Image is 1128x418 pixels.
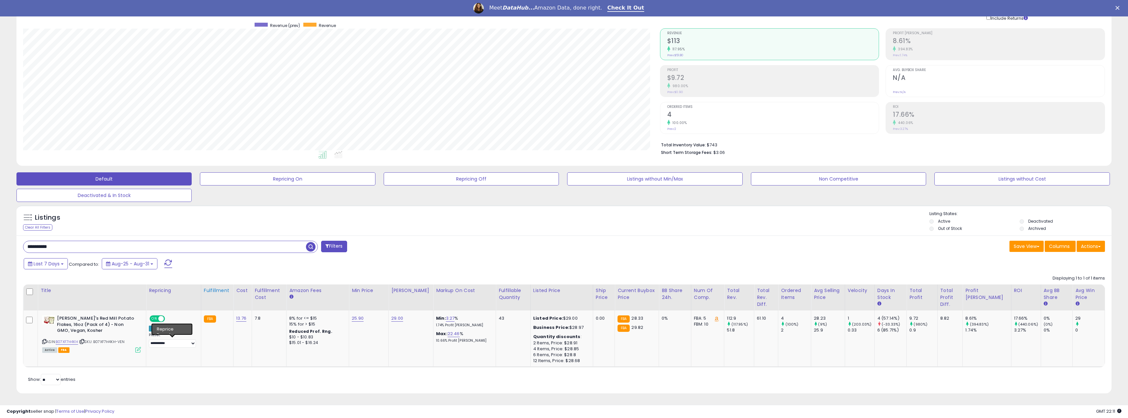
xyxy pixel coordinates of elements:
small: Prev: 3.27% [893,127,908,131]
div: Total Profit Diff. [940,287,960,308]
small: (117.95%) [731,322,748,327]
small: Prev: N/A [893,90,906,94]
span: Aug-25 - Aug-31 [112,260,149,267]
a: 13.76 [236,315,246,322]
button: Default [16,172,192,185]
span: Last 7 Days [34,260,60,267]
div: 0.33 [848,327,874,333]
small: (203.03%) [852,322,871,327]
small: Prev: $0.90 [667,90,683,94]
div: 112.9 [727,315,754,321]
h2: 8.61% [893,37,1105,46]
div: Current Buybox Price [618,287,656,301]
div: ASIN: [42,315,141,352]
span: 2025-09-9 22:11 GMT [1096,408,1121,414]
div: $28.97 [533,325,588,331]
span: ON [150,316,158,322]
button: Columns [1045,241,1076,252]
div: 0.9 [909,327,937,333]
a: Check It Out [607,5,644,12]
div: 29 [1075,315,1105,321]
span: Revenue [667,32,879,35]
button: Repricing On [200,172,375,185]
div: 0% [662,315,686,321]
span: Columns [1049,243,1070,250]
div: Fulfillment Cost [255,287,284,301]
small: (-33.33%) [882,322,900,327]
b: Quantity discounts [533,333,581,340]
div: Preset: [149,333,196,348]
div: $10 - $10.83 [289,334,344,340]
button: Listings without Cost [934,172,1110,185]
i: DataHub... [502,5,534,11]
small: (0%) [1044,322,1053,327]
small: 440.06% [896,120,913,125]
div: Repricing [149,287,198,294]
a: 22.46 [448,331,460,337]
div: 61.10 [757,315,773,321]
div: % [436,315,491,328]
h2: $113 [667,37,879,46]
small: FBA [618,325,630,332]
div: Total Rev. [727,287,751,301]
div: 8.82 [940,315,958,321]
small: Amazon Fees. [289,294,293,300]
small: Prev: $51.80 [667,53,683,57]
b: [PERSON_NAME]'s Red Mill Potato Flakes, 16oz (Pack of 4) - Non GMO, Vegan, Kosher [57,315,137,335]
small: (100%) [785,322,799,327]
div: : [533,334,588,340]
small: (980%) [914,322,927,327]
a: 29.00 [391,315,403,322]
div: Markup on Cost [436,287,493,294]
div: Meet Amazon Data, done right. [489,5,602,11]
small: (9%) [818,322,827,327]
div: 43 [499,315,525,321]
div: 0% [1044,327,1073,333]
h2: 17.66% [893,111,1105,120]
div: 51.8 [727,327,754,333]
div: 4 (57.14%) [877,315,906,321]
div: FBA: 5 [694,315,719,321]
img: Profile image for Georgie [473,3,484,13]
div: 28.23 [814,315,845,321]
div: 4 [781,315,811,321]
span: 28.33 [631,315,643,321]
div: 2 [781,327,811,333]
div: Min Price [352,287,386,294]
div: 12 Items, Price: $28.68 [533,358,588,364]
div: 7.8 [255,315,281,321]
b: Short Term Storage Fees: [661,150,712,155]
div: Avg Selling Price [814,287,842,301]
h2: N/A [893,74,1105,83]
div: Ship Price [596,287,612,301]
span: Profit [667,68,879,72]
strong: Copyright [7,408,31,414]
small: (394.83%) [970,322,989,327]
div: Profit [PERSON_NAME] [965,287,1008,301]
div: Avg Win Price [1075,287,1102,301]
div: Total Rev. Diff. [757,287,775,308]
span: Revenue [319,23,336,28]
p: Listing States: [929,211,1112,217]
div: 1 [848,315,874,321]
b: Total Inventory Value: [661,142,706,148]
div: Title [41,287,143,294]
div: 15% for > $15 [289,321,344,327]
label: Active [938,218,950,224]
div: Listed Price [533,287,590,294]
span: 29.82 [631,324,643,331]
span: Profit [PERSON_NAME] [893,32,1105,35]
span: FBA [58,347,69,353]
span: OFF [164,316,175,322]
div: 9.72 [909,315,937,321]
small: 117.95% [670,47,685,52]
div: FBM: 10 [694,321,719,327]
label: Deactivated [1028,218,1053,224]
b: Max: [436,331,448,337]
small: 394.83% [896,47,913,52]
div: Close [1115,6,1122,10]
a: 3.27 [446,315,455,322]
div: $15.01 - $16.24 [289,340,344,346]
img: 41JV8zqGtUL._SL40_.jpg [42,315,55,324]
div: 0 [1075,327,1105,333]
